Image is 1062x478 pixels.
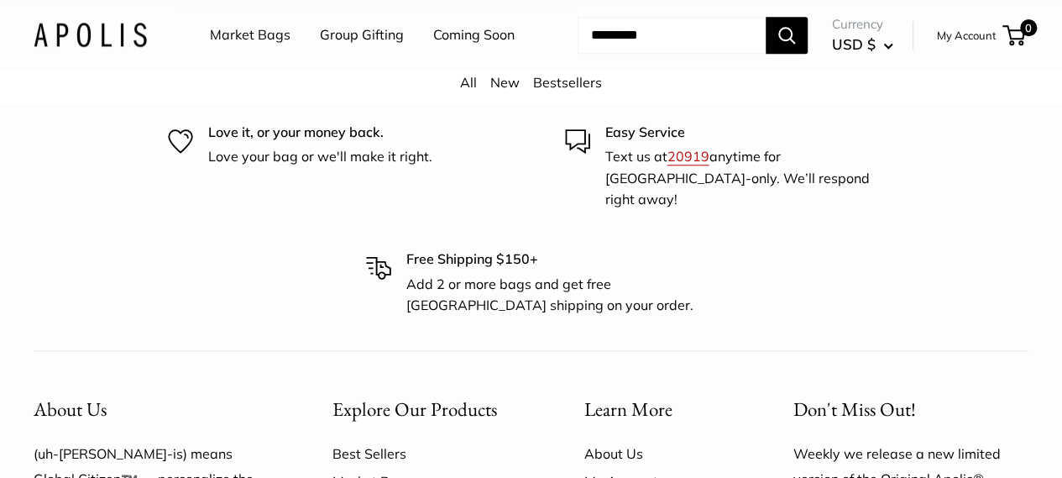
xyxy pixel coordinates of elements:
button: Search [766,17,808,54]
a: Coming Soon [433,23,515,48]
a: 20919 [667,148,709,165]
a: Market Bags [210,23,290,48]
p: Don't Miss Out! [793,393,1028,426]
a: All [460,74,477,91]
button: About Us [34,393,274,426]
p: Easy Service [605,122,895,144]
p: Free Shipping $150+ [406,249,696,271]
iframe: Sign Up via Text for Offers [13,414,180,465]
p: Add 2 or more bags and get free [GEOGRAPHIC_DATA] shipping on your order. [406,274,696,317]
input: Search... [578,17,766,54]
p: Love your bag or we'll make it right. [208,146,432,168]
button: Learn More [584,393,735,426]
span: USD $ [832,35,876,53]
a: New [490,74,520,91]
a: 0 [1004,25,1025,45]
a: About Us [584,440,735,467]
span: About Us [34,397,107,422]
button: Explore Our Products [332,393,526,426]
a: Group Gifting [320,23,404,48]
span: Explore Our Products [332,397,497,422]
a: My Account [937,25,997,45]
span: Learn More [584,397,672,422]
p: Text us at anytime for [GEOGRAPHIC_DATA]-only. We’ll respond right away! [605,146,895,211]
p: Love it, or your money back. [208,122,432,144]
span: 0 [1020,19,1037,36]
button: USD $ [832,31,893,58]
a: Best Sellers [332,440,526,467]
a: Bestsellers [533,74,602,91]
span: Currency [832,13,893,36]
img: Apolis [34,23,147,47]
